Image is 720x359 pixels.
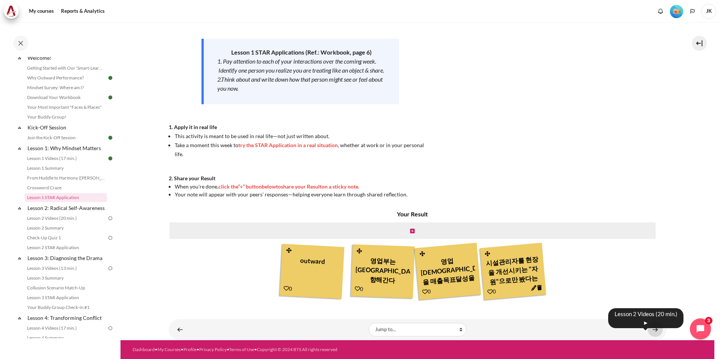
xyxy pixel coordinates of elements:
[25,264,107,273] a: Lesson 3 Videos (13 min.)
[276,183,281,190] span: to
[355,253,410,286] div: 영업부는 [GEOGRAPHIC_DATA] 향해간다
[284,253,340,287] div: outward
[133,346,450,353] div: • • • • •
[608,308,683,328] div: Lesson 2 Videos (20 min.) ►
[284,284,292,292] div: 0
[26,253,107,263] a: Lesson 3: Diagnosing the Drama
[25,233,107,242] a: Check-Up Quiz 1
[26,143,107,153] a: Lesson 1: Why Mindset Matters
[281,183,322,190] span: share your Result
[257,347,337,352] a: Copyright © 2024 BTS All rights reserved
[169,124,217,130] strong: 1. Apply it in real life
[284,286,289,291] i: Add a Like
[133,347,155,352] a: Dashboard
[355,286,360,291] i: Add a Like
[25,293,107,302] a: Lesson 3 STAR Application
[229,347,254,352] a: Terms of Use
[107,94,114,101] img: Done
[701,4,716,19] a: User menu
[238,183,262,190] span: “+” button
[16,124,23,131] span: Collapse
[26,122,107,132] a: Kick-Off Session
[231,49,372,56] strong: Lesson 1 STAR Applications (Ref.: Workbook, page 6)
[262,183,276,190] span: below
[670,5,683,18] img: Level #1
[175,133,329,139] span: This activity is meant to be used in real life—not just written about.
[25,113,107,122] a: Your Buddy Group!
[25,214,107,223] a: Lesson 2 Videos (20 min.)
[107,215,114,222] img: To do
[107,75,114,81] img: Done
[25,333,107,342] a: Lesson 4 Summary
[25,133,107,142] a: Join the Kick-Off Session
[6,6,17,17] img: Architeck
[16,54,23,62] span: Collapse
[107,234,114,241] img: To do
[16,254,23,262] span: Collapse
[183,347,197,352] a: Profile
[25,103,107,112] a: Your Most Important "Faces & Places"
[531,285,536,291] i: Edit this note
[16,204,23,212] span: Collapse
[4,4,23,19] a: Architeck Architeck
[107,265,114,272] img: To do
[687,6,698,17] button: Languages
[410,228,415,234] i: Create new note in this column
[238,142,338,148] span: try the STAR Application in a real situation
[157,347,181,352] a: My Courses
[25,83,107,92] a: Mindset Survey: Where am I?
[26,53,107,63] a: Welcome!
[701,4,716,19] span: JK
[25,243,107,252] a: Lesson 2 STAR Application
[422,287,431,296] div: 0
[422,289,428,295] i: Add a Like
[285,248,292,253] i: Drag and drop this note
[25,64,107,73] a: Getting Started with Our 'Smart-Learning' Platform
[322,183,359,190] span: on a sticky note.
[25,193,107,202] a: Lesson 1 STAR Application
[484,251,491,257] i: Drag and drop this note
[25,283,107,292] a: Collusion Scenario Match-Up
[25,274,107,283] a: Lesson 3 Summary
[217,76,383,92] em: 2.Think about and write down how that person might see or feel about you now.
[25,154,107,163] a: Lesson 1 Videos (17 min.)
[356,248,363,254] i: Drag and drop this note
[25,183,107,192] a: Crossword Craze
[670,4,683,18] div: Level #1
[419,251,426,257] i: Drag and drop this note
[26,4,56,19] a: My courses
[107,134,114,141] img: Done
[25,324,107,333] a: Lesson 4 Videos (17 min.)
[25,303,107,312] a: Your Buddy Group Check-In #1
[175,183,218,190] span: When you're done,
[172,322,188,337] a: ◄ Crossword Craze
[217,58,384,74] em: 1. Pay attention to each of your interactions over the coming week. Identify one person you reali...
[25,224,107,233] a: Lesson 2 Summary
[25,93,107,102] a: Download Your Workbook
[107,325,114,332] img: To do
[26,203,107,213] a: Lesson 2: Radical Self-Awareness
[218,183,238,190] span: click the
[25,164,107,173] a: Lesson 1 Summary
[484,252,542,288] div: 시설관리자를 현장을 개선시키는 "자원"으로만 봤다는 것을 깨달음. 압박을 받아, 존중받지 못했다고 생각했을 것
[25,73,107,82] a: Why Outward Performance?
[487,289,493,295] i: Add a Like
[16,314,23,322] span: Collapse
[26,313,107,323] a: Lesson 4: Transforming Conflict
[175,191,407,198] span: Your note will appear with your peers’ responses—helping everyone learn through shared reflection.
[169,210,657,219] h4: Your Result
[107,155,114,162] img: Done
[419,252,476,288] div: 영업[DEMOGRAPHIC_DATA]을 매출목표달성을 위한 수단으로 생각-역지사지마음으로 그들의 입장에서 생각하고 문제해결을 위해 공동노력.
[169,175,215,181] strong: 2. Share your Result
[16,145,23,152] span: Collapse
[537,285,542,291] i: Delete this note
[58,4,107,19] a: Reports & Analytics
[355,284,363,293] div: 0
[667,4,686,18] a: Level #1
[199,347,227,352] a: Privacy Policy
[487,287,496,296] div: 0
[175,142,424,157] span: Take a moment this week to , whether at work or in your personal life.
[655,6,666,17] div: Show notification window with no new notifications
[25,173,107,183] a: From Huddle to Harmony ([PERSON_NAME]'s Story)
